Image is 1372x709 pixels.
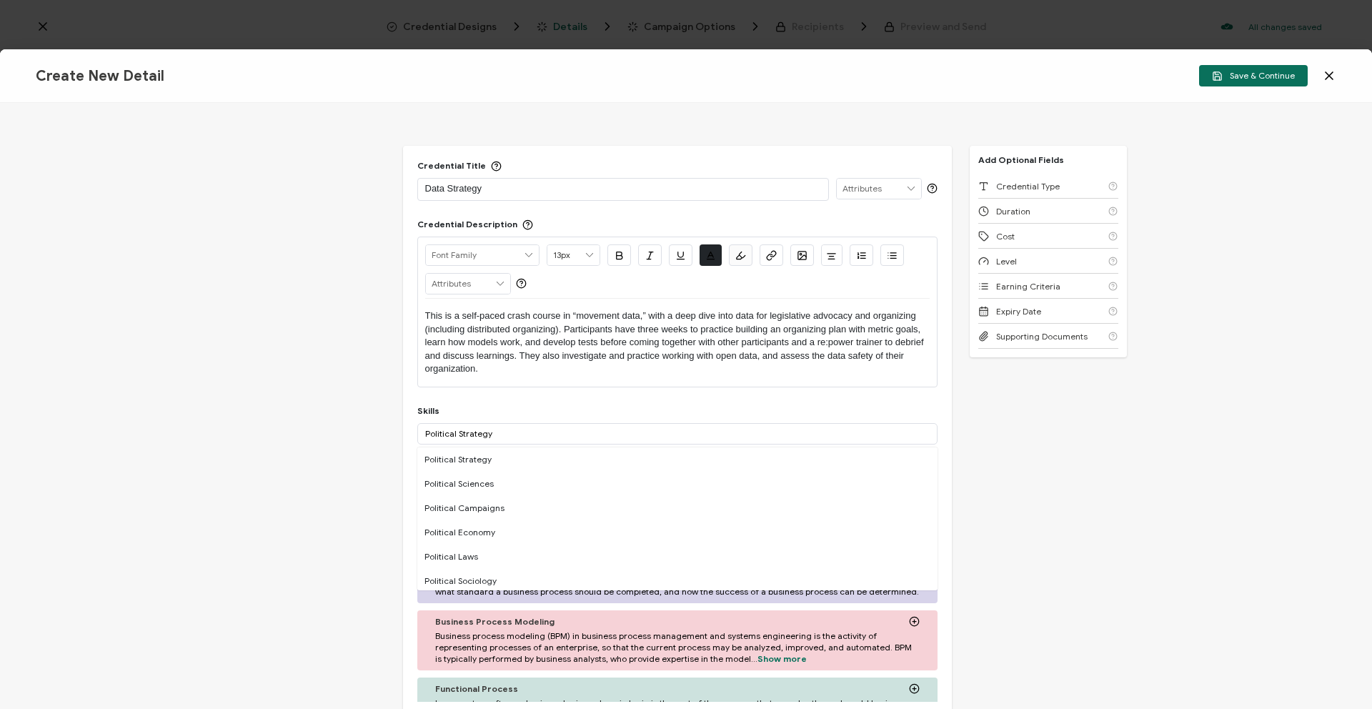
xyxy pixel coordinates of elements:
span: Earning Criteria [996,281,1060,292]
div: Credential Title [417,160,502,171]
p: Functional Process [435,683,518,694]
div: Skills [417,405,439,416]
div: Political Strategy [417,447,938,472]
p: Data Strategy [425,182,821,196]
input: Attributes [837,179,921,199]
div: Credential Description [417,219,533,229]
p: This is a self-paced crash course in “movement data,” with a deep dive into data for legislative ... [425,309,930,375]
p: Business Process Modeling [435,616,555,627]
div: Political Sociology [417,569,938,593]
span: Credential Type [996,181,1060,192]
span: Show more [757,653,807,664]
div: Political Economy [417,520,938,545]
span: Level [996,256,1017,267]
iframe: Chat Widget [1301,640,1372,709]
span: Save & Continue [1212,71,1295,81]
span: Create New Detail [36,67,164,85]
input: Font Family [426,245,539,265]
input: Search Skill [417,423,938,445]
span: Supporting Documents [996,331,1088,342]
input: Font Size [547,245,600,265]
span: Cost [996,231,1015,242]
span: Expiry Date [996,306,1041,317]
p: Add Optional Fields [970,154,1073,165]
div: Political Laws [417,545,938,569]
div: Political Campaigns [417,496,938,520]
button: Save & Continue [1199,65,1308,86]
span: Business process modeling (BPM) in business process management and systems engineering is the act... [435,630,920,665]
div: Political Sciences [417,472,938,496]
span: Duration [996,206,1030,217]
input: Attributes [426,274,510,294]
